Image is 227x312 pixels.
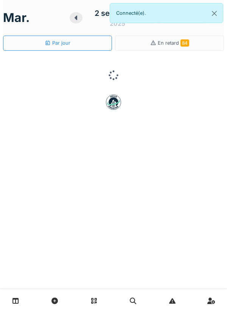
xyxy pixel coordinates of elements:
[158,40,189,46] span: En retard
[3,11,30,25] h1: mar.
[106,95,121,110] img: badge-BVDL4wpA.svg
[95,8,140,19] div: 2 septembre
[45,39,70,47] div: Par jour
[206,3,223,23] button: Close
[110,3,223,23] div: Connecté(e).
[180,39,189,47] span: 84
[110,19,125,28] div: 2025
